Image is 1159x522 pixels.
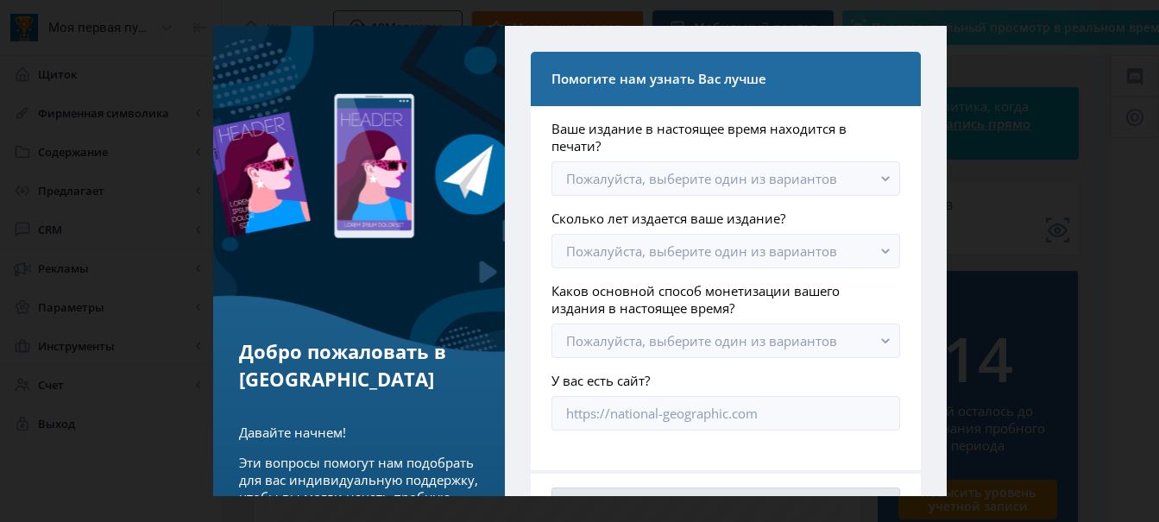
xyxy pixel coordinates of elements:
[551,372,650,389] font: У вас есть сайт?
[551,234,899,268] button: Пожалуйста, выберите один из вариантов
[239,424,480,441] p: Давайте начнем!
[239,337,480,393] h5: Добро пожаловать в [GEOGRAPHIC_DATA]
[566,242,837,260] font: Пожалуйста, выберите один из вариантов
[551,210,785,227] font: Сколько лет издается ваше издание?
[551,396,899,431] input: https://national-geographic.com
[551,120,885,154] font: Ваше издание в настоящее время находится в печати?
[551,487,899,522] button: Отправить
[551,324,899,358] button: Пожалуйста, выберите один из вариантов
[531,52,920,106] nb-card-header: Помогите нам узнать Вас лучше
[566,332,837,349] font: Пожалуйста, выберите один из вариантов
[551,161,899,196] button: Пожалуйста, выберите один из вариантов
[566,170,837,187] font: Пожалуйста, выберите один из вариантов
[551,282,885,317] font: Каков основной способ монетизации вашего издания в настоящее время?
